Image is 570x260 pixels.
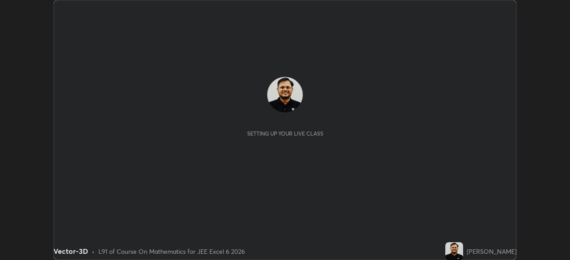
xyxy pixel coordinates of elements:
[98,247,245,256] div: L91 of Course On Mathematics for JEE Excel 6 2026
[53,246,88,256] div: Vector-3D
[247,130,323,137] div: Setting up your live class
[267,77,303,112] img: 73d70f05cd564e35b158daee22f98a87.jpg
[445,242,463,260] img: 73d70f05cd564e35b158daee22f98a87.jpg
[92,247,95,256] div: •
[467,247,517,256] div: [PERSON_NAME]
